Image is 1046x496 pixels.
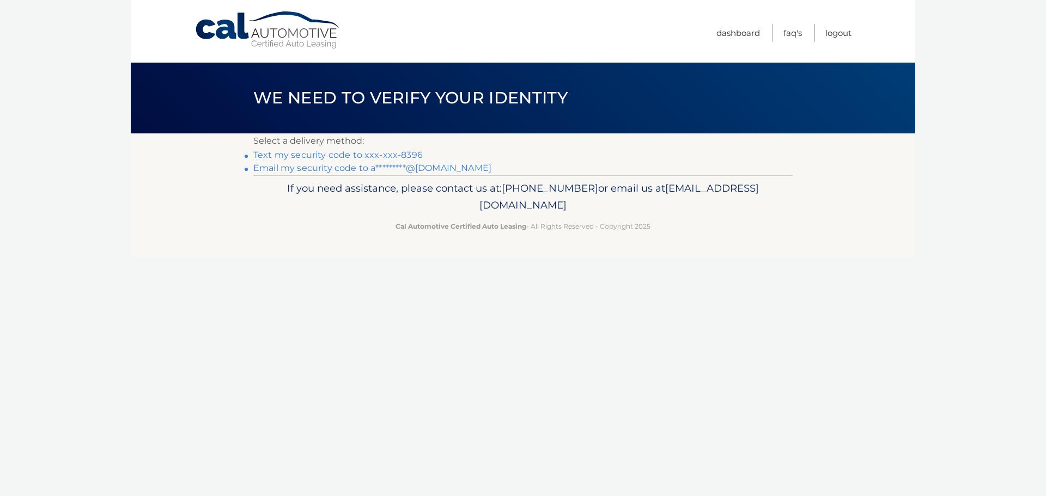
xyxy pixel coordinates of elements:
a: Text my security code to xxx-xxx-8396 [253,150,423,160]
a: Logout [825,24,852,42]
p: - All Rights Reserved - Copyright 2025 [260,221,786,232]
span: We need to verify your identity [253,88,568,108]
p: If you need assistance, please contact us at: or email us at [260,180,786,215]
strong: Cal Automotive Certified Auto Leasing [396,222,526,230]
a: FAQ's [783,24,802,42]
p: Select a delivery method: [253,133,793,149]
a: Dashboard [716,24,760,42]
span: [PHONE_NUMBER] [502,182,598,194]
a: Email my security code to a*********@[DOMAIN_NAME] [253,163,491,173]
a: Cal Automotive [194,11,342,50]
